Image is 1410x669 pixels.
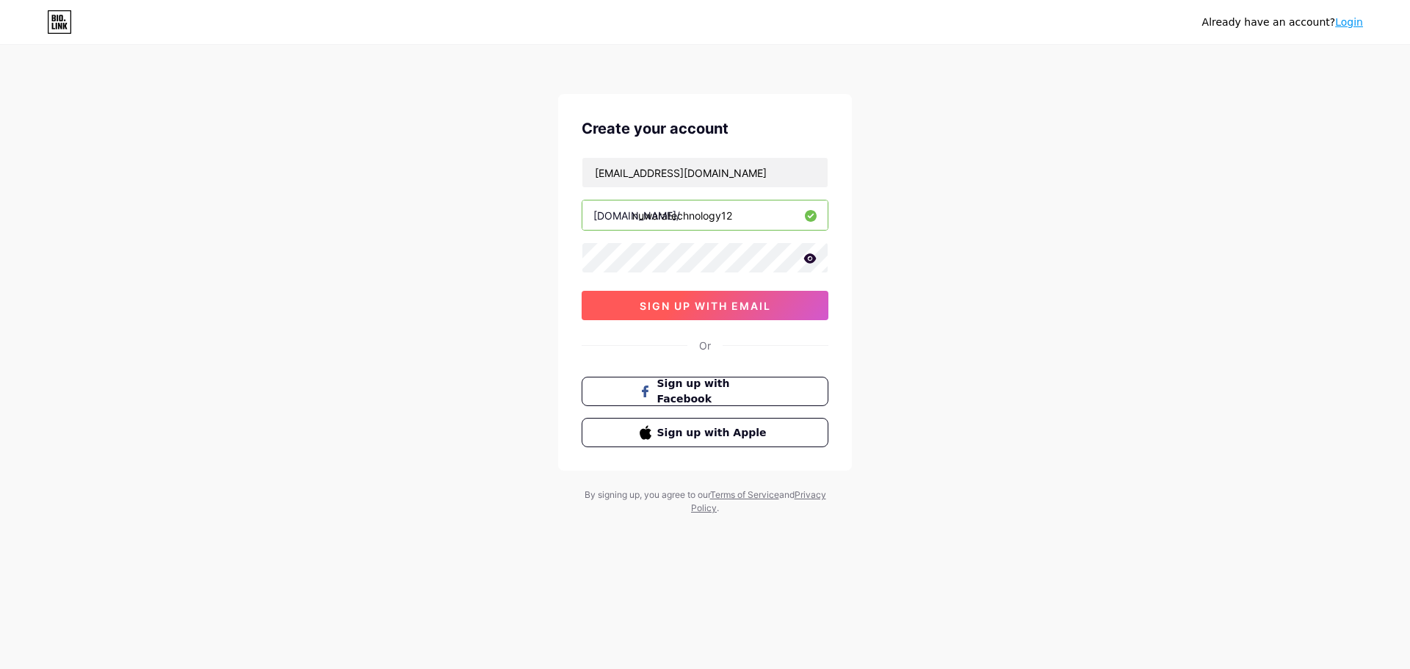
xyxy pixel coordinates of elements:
div: By signing up, you agree to our and . [580,488,830,515]
button: Sign up with Apple [582,418,828,447]
div: [DOMAIN_NAME]/ [593,208,680,223]
button: sign up with email [582,291,828,320]
input: Email [582,158,828,187]
a: Terms of Service [710,489,779,500]
a: Login [1335,16,1363,28]
div: Already have an account? [1202,15,1363,30]
span: sign up with email [640,300,771,312]
div: Or [699,338,711,353]
input: username [582,200,828,230]
span: Sign up with Apple [657,425,771,441]
span: Sign up with Facebook [657,376,771,407]
div: Create your account [582,117,828,140]
button: Sign up with Facebook [582,377,828,406]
